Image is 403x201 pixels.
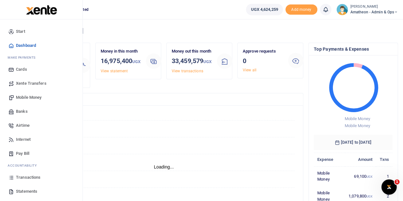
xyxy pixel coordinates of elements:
a: Dashboard [5,39,77,53]
td: 69,100 [345,166,376,186]
th: Expense [314,153,345,166]
span: Dashboard [16,42,36,49]
a: Mobile Money [5,90,77,104]
iframe: Intercom live chat [381,179,397,195]
a: Start [5,25,77,39]
span: Start [16,28,25,35]
h3: 33,459,579 [172,56,212,67]
a: Internet [5,133,77,147]
a: UGX 4,624,259 [246,4,283,15]
a: Airtime [5,118,77,133]
span: Mobile Money [16,94,41,101]
h4: Hello [PERSON_NAME] [24,27,398,34]
span: Pay Bill [16,150,29,157]
span: Cards [16,66,27,73]
p: Money out this month [172,48,212,55]
span: Banks [16,108,28,115]
a: Add money [285,7,317,11]
span: Mobile Money [344,123,370,128]
li: Toup your wallet [285,4,317,15]
span: Xente Transfers [16,80,47,87]
p: Approve requests [243,48,283,55]
span: UGX 4,624,259 [251,6,278,13]
img: logo-large [26,5,57,15]
li: Wallet ballance [243,4,285,15]
span: Internet [16,136,31,143]
span: 1 [394,179,399,184]
h6: [DATE] to [DATE] [314,135,392,150]
a: View transactions [172,69,203,73]
h3: 16,975,400 [101,56,141,67]
a: logo-small logo-large logo-large [25,7,57,12]
h4: Transactions Overview [30,96,298,103]
small: UGX [132,59,140,64]
a: Xente Transfers [5,76,77,90]
h3: 0 [243,56,283,66]
td: 1 [376,166,392,186]
small: UGX [203,59,212,64]
a: View statement [101,69,128,73]
a: Banks [5,104,77,118]
span: Add money [285,4,317,15]
a: Cards [5,62,77,76]
span: countability [12,163,37,168]
a: profile-user [PERSON_NAME] Amatheon - Admin & Ops [336,4,398,15]
span: ake Payments [11,55,36,60]
small: UGX [366,195,372,198]
small: [PERSON_NAME] [350,4,398,10]
h4: Top Payments & Expenses [314,46,392,53]
li: Ac [5,161,77,170]
span: Mobile Money [344,116,370,121]
th: Amount [345,153,376,166]
text: Loading... [154,164,174,169]
span: Airtime [16,122,30,129]
th: Txns [376,153,392,166]
a: View all [243,68,256,72]
li: M [5,53,77,62]
small: UGX [366,175,372,178]
a: Statements [5,184,77,198]
td: Mobile Money [314,166,345,186]
img: profile-user [336,4,348,15]
span: Statements [16,188,37,195]
span: Transactions [16,174,40,181]
a: Pay Bill [5,147,77,161]
a: Transactions [5,170,77,184]
p: Money in this month [101,48,141,55]
span: Amatheon - Admin & Ops [350,9,398,15]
